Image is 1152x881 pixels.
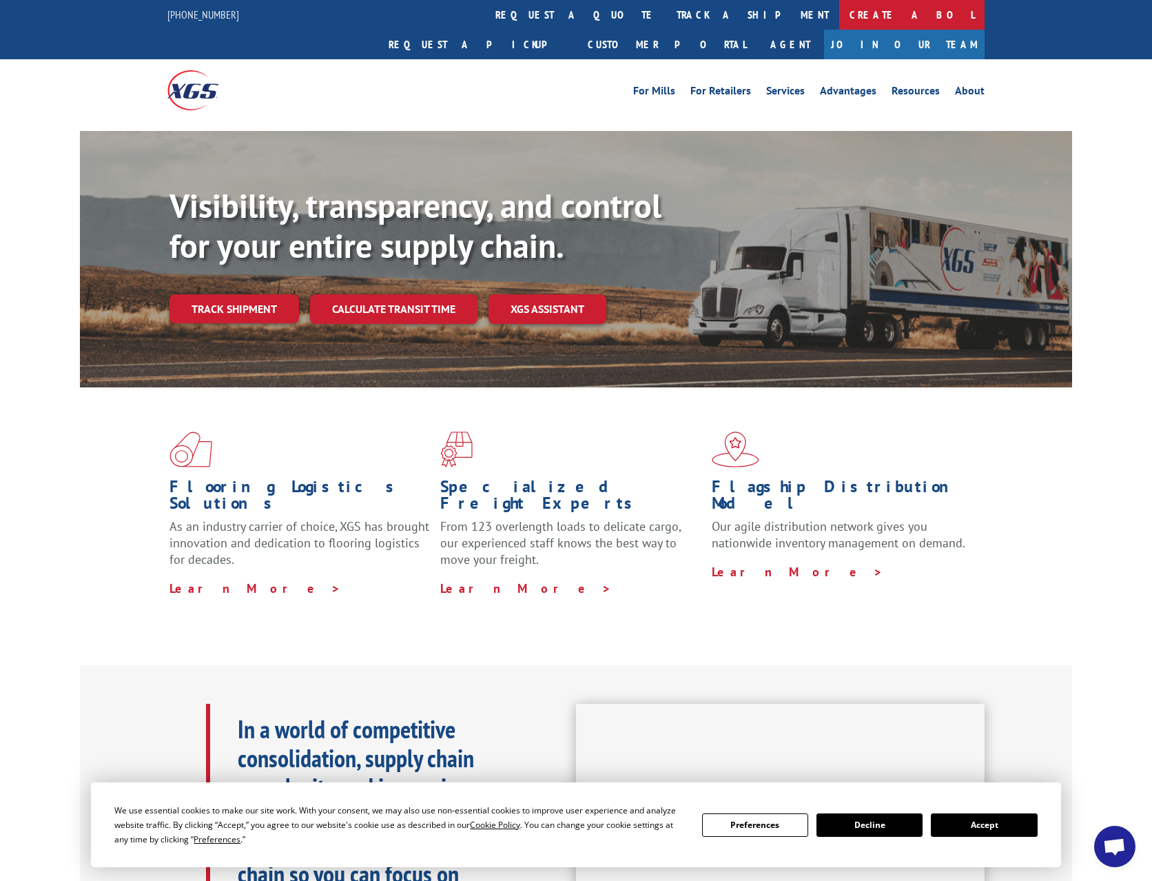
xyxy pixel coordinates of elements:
span: Preferences [194,833,240,845]
a: Join Our Team [824,30,985,59]
a: Advantages [820,85,876,101]
button: Accept [931,813,1037,837]
a: About [955,85,985,101]
a: Open chat [1094,826,1135,867]
a: Resources [892,85,940,101]
div: Cookie Consent Prompt [91,782,1061,867]
a: Track shipment [169,294,299,323]
h1: Specialized Freight Experts [440,478,701,518]
h1: Flooring Logistics Solutions [169,478,430,518]
button: Decline [816,813,923,837]
a: For Mills [633,85,675,101]
span: As an industry carrier of choice, XGS has brought innovation and dedication to flooring logistics... [169,518,429,567]
img: xgs-icon-focused-on-flooring-red [440,432,473,467]
a: Learn More > [712,564,883,580]
button: Preferences [702,813,808,837]
a: Agent [757,30,824,59]
span: Our agile distribution network gives you nationwide inventory management on demand. [712,518,965,551]
img: xgs-icon-total-supply-chain-intelligence-red [169,432,212,467]
div: We use essential cookies to make our site work. With your consent, we may also use non-essential ... [114,803,685,847]
a: Customer Portal [577,30,757,59]
a: XGS ASSISTANT [488,294,606,324]
a: Learn More > [169,580,341,596]
p: From 123 overlength loads to delicate cargo, our experienced staff knows the best way to move you... [440,518,701,580]
h1: Flagship Distribution Model [712,478,972,518]
a: [PHONE_NUMBER] [167,8,239,21]
a: Calculate transit time [310,294,477,324]
a: Services [766,85,805,101]
b: Visibility, transparency, and control for your entire supply chain. [169,184,661,267]
a: Learn More > [440,580,612,596]
a: For Retailers [690,85,751,101]
span: Cookie Policy [470,819,520,831]
img: xgs-icon-flagship-distribution-model-red [712,432,759,467]
a: Request a pickup [378,30,577,59]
